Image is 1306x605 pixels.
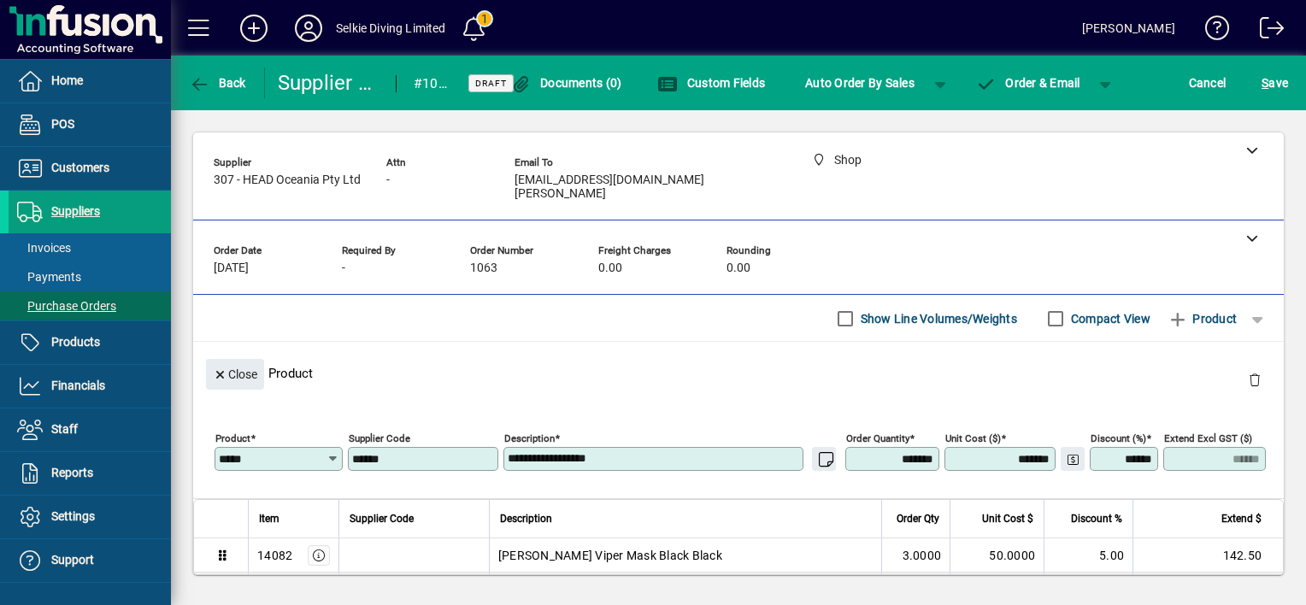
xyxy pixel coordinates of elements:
button: Save [1257,68,1292,98]
span: Supplier Code [350,509,414,528]
a: Reports [9,452,171,495]
span: 0.00 [727,261,750,275]
span: [PERSON_NAME] Viper Mask Black Black [498,547,722,564]
span: Custom Fields [657,76,765,90]
div: #1063 [414,70,447,97]
span: [DATE] [214,261,249,275]
label: Show Line Volumes/Weights [857,310,1017,327]
div: Selkie Diving Limited [336,15,446,42]
mat-label: Extend excl GST ($) [1164,432,1252,444]
span: Product [1168,305,1237,332]
td: 5.00 [1044,538,1132,573]
span: 1063 [470,261,497,275]
mat-label: Product [215,432,250,444]
span: Extend $ [1221,509,1262,528]
button: Close [206,359,264,390]
button: Documents (0) [507,68,627,98]
span: - [342,261,345,275]
span: Staff [51,422,78,436]
a: Invoices [9,233,171,262]
a: Purchase Orders [9,291,171,320]
span: ave [1262,69,1288,97]
td: 142.50 [1132,538,1283,573]
a: Payments [9,262,171,291]
button: Add [226,13,281,44]
span: Draft [475,78,507,89]
td: 3.0000 [881,538,950,573]
mat-label: Unit Cost ($) [945,432,1001,444]
span: S [1262,76,1268,90]
span: Cancel [1189,69,1227,97]
a: Support [9,539,171,582]
app-page-header-button: Close [202,366,268,381]
span: Auto Order By Sales [805,69,915,97]
span: Home [51,73,83,87]
span: Order & Email [976,76,1080,90]
button: Delete [1234,359,1275,400]
button: Cancel [1185,68,1231,98]
span: Suppliers [51,204,100,218]
label: Compact View [1068,310,1150,327]
button: Order & Email [968,68,1089,98]
button: Change Price Levels [1061,447,1085,471]
span: Discount % [1071,509,1122,528]
button: Product [1159,303,1245,334]
span: Products [51,335,100,349]
a: Staff [9,408,171,451]
span: Documents (0) [511,76,622,90]
button: Custom Fields [653,68,769,98]
mat-label: Discount (%) [1091,432,1146,444]
div: 14082 [257,547,292,564]
mat-label: Description [504,432,555,444]
span: 0.00 [598,261,622,275]
td: 50.0000 [950,538,1044,573]
a: Financials [9,365,171,408]
span: - [386,173,390,187]
button: Auto Order By Sales [797,68,923,98]
button: Back [185,68,250,98]
span: Customers [51,161,109,174]
span: Support [51,553,94,567]
a: Customers [9,147,171,190]
span: Back [189,76,246,90]
a: Products [9,321,171,364]
span: Purchase Orders [17,299,116,313]
span: 307 - HEAD Oceania Pty Ltd [214,173,361,187]
app-page-header-button: Delete [1234,372,1275,387]
a: POS [9,103,171,146]
span: Reports [51,466,93,479]
div: [PERSON_NAME] [1082,15,1175,42]
span: Order Qty [897,509,939,528]
div: Product [193,342,1284,404]
span: Close [213,361,257,389]
a: Knowledge Base [1192,3,1230,59]
span: Description [500,509,552,528]
span: Payments [17,270,81,284]
span: Unit Cost $ [982,509,1033,528]
a: Home [9,60,171,103]
span: Settings [51,509,95,523]
button: Profile [281,13,336,44]
mat-label: Supplier Code [349,432,410,444]
span: Item [259,509,279,528]
span: Financials [51,379,105,392]
div: Supplier Purchase Order [278,69,379,97]
mat-label: Order Quantity [846,432,909,444]
span: Invoices [17,241,71,255]
a: Logout [1247,3,1285,59]
span: [EMAIL_ADDRESS][DOMAIN_NAME][PERSON_NAME] [515,173,771,201]
a: Settings [9,496,171,538]
span: POS [51,117,74,131]
app-page-header-button: Back [171,68,265,98]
